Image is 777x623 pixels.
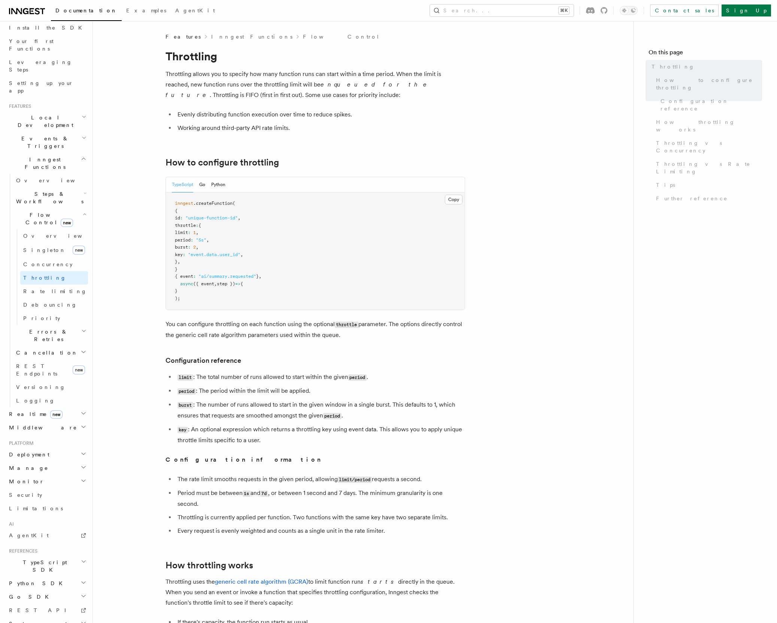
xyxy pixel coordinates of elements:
button: Toggle dark mode [620,6,638,15]
span: REST API [9,607,73,613]
span: Features [6,103,31,109]
div: Flow Controlnew [13,229,88,325]
span: Middleware [6,424,77,431]
span: AgentKit [175,7,215,13]
button: Flow Controlnew [13,208,88,229]
a: Flow Control [303,33,380,40]
span: { [175,208,177,213]
a: AgentKit [6,529,88,542]
a: Security [6,488,88,502]
span: } [175,267,177,272]
span: Your first Functions [9,38,54,52]
span: ( [233,201,235,206]
a: Your first Functions [6,34,88,55]
span: Realtime [6,410,63,418]
span: Overview [16,177,93,183]
button: Python SDK [6,577,88,590]
span: "event.data.user_id" [188,252,240,257]
code: key [177,427,188,433]
a: Configuration reference [658,94,762,115]
li: : The number of runs allowed to start in the given window in a single burst. This defaults to 1, ... [175,399,465,421]
span: id [175,215,180,221]
button: Inngest Functions [6,153,88,174]
span: Leveraging Steps [9,59,72,73]
div: Inngest Functions [6,174,88,407]
li: Evenly distributing function execution over time to reduce spikes. [175,109,465,120]
a: Debouncing [20,298,88,311]
span: step }) [217,281,235,286]
span: Flow Control [13,211,82,226]
span: Priority [23,315,60,321]
span: , [240,252,243,257]
li: : The period within the limit will be applied. [175,386,465,396]
button: Middleware [6,421,88,434]
button: Errors & Retries [13,325,88,346]
span: Install the SDK [9,25,86,31]
span: burst [175,244,188,250]
li: Working around third-party API rate limits. [175,123,465,133]
span: , [214,281,217,286]
span: Deployment [6,451,49,458]
span: new [73,246,85,255]
span: "unique-function-id" [185,215,238,221]
code: throttle [335,322,358,328]
li: Throttling is currently applied per function. Two functions with the same key have two separate l... [175,512,465,523]
a: Configuration reference [166,355,241,366]
code: 1s [243,490,251,497]
a: Overview [13,174,88,187]
a: Logging [13,394,88,407]
a: Setting up your app [6,76,88,97]
p: Throttling uses the to limit function run directly in the queue. When you send an event or invoke... [166,577,465,608]
span: Limitations [9,505,63,511]
a: Throttling vs Rate Limiting [653,157,762,178]
span: Debouncing [23,302,77,308]
button: Monitor [6,475,88,488]
span: Versioning [16,384,66,390]
button: Steps & Workflows [13,187,88,208]
a: REST API [6,604,88,617]
span: period [175,237,191,243]
span: } [175,288,177,294]
span: Throttling [23,275,66,281]
a: How throttling works [653,115,762,136]
a: Inngest Functions [211,33,292,40]
a: Overview [20,229,88,243]
span: new [73,365,85,374]
button: TypeScript [172,177,193,192]
button: Realtimenew [6,407,88,421]
span: Singleton [23,247,66,253]
code: 7d [260,490,268,497]
span: Python SDK [6,580,67,587]
a: REST Endpointsnew [13,359,88,380]
span: 1 [193,230,196,235]
button: Python [211,177,225,192]
span: Features [166,33,201,40]
span: Go SDK [6,593,53,601]
a: Tips [653,178,762,192]
h1: Throttling [166,49,465,63]
li: The rate limit smooths requests in the given period, allowing requests a second. [175,474,465,485]
span: Throttling vs Rate Limiting [656,160,762,175]
span: , [259,274,261,279]
h4: On this page [649,48,762,60]
span: Errors & Retries [13,328,81,343]
span: : [180,215,183,221]
span: REST Endpoints [16,363,57,377]
span: Steps & Workflows [13,190,84,205]
span: key [175,252,183,257]
span: } [256,274,259,279]
li: Period must be between and , or between 1 second and 7 days. The minimum granularity is one second. [175,488,465,509]
a: Throttling vs Concurrency [653,136,762,157]
li: : An optional expression which returns a throttling key using event data. This allows you to appl... [175,424,465,446]
span: ({ event [193,281,214,286]
span: ); [175,296,180,301]
a: Contact sales [650,4,719,16]
span: : [196,223,198,228]
a: Versioning [13,380,88,394]
a: Throttling [649,60,762,73]
a: Leveraging Steps [6,55,88,76]
code: period [323,413,342,419]
button: Copy [445,195,462,204]
span: Events & Triggers [6,135,82,150]
button: Deployment [6,448,88,461]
